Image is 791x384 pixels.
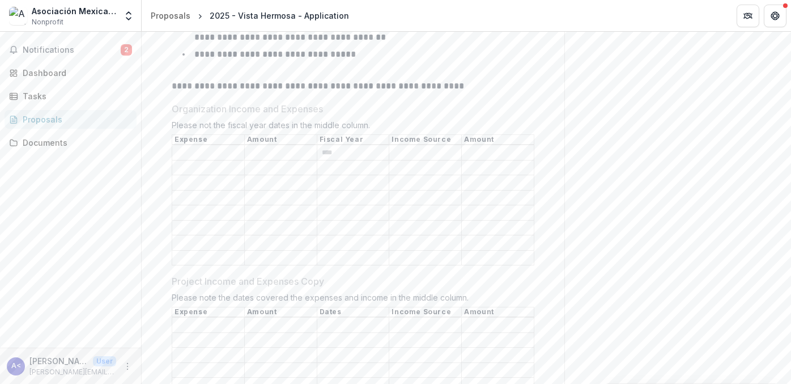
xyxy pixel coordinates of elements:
span: Nonprofit [32,17,63,27]
div: Proposals [151,10,190,22]
a: Dashboard [5,64,137,82]
p: Organization Income and Expenses [172,102,323,116]
a: Proposals [5,110,137,129]
th: Income Source [389,135,462,145]
th: Amount [462,307,534,318]
div: Asociación Mexicana de Transformación Rural y Urbana A.C (Amextra, Inc.) [32,5,116,17]
th: Fiscal Year [317,135,389,145]
p: User [93,356,116,366]
div: Documents [23,137,127,149]
div: Please not the fiscal year dates in the middle column. [172,120,534,134]
div: Tasks [23,90,127,102]
div: Dashboard [23,67,127,79]
button: More [121,360,134,373]
nav: breadcrumb [146,7,354,24]
button: Get Help [764,5,786,27]
button: Partners [737,5,759,27]
th: Income Source [389,307,462,318]
button: Notifications2 [5,41,137,59]
button: Open entity switcher [121,5,137,27]
th: Amount [244,307,317,318]
span: 2 [121,44,132,56]
p: [PERSON_NAME][EMAIL_ADDRESS][PERSON_NAME][DOMAIN_NAME] [29,367,116,377]
th: Dates [317,307,389,318]
div: 2025 - Vista Hermosa - Application [210,10,349,22]
div: Alejandra Romero <alejandra.romero@amextra.org> [11,362,21,370]
div: Please note the dates covered the expenses and income in the middle column. [172,293,534,307]
th: Amount [244,135,317,145]
p: [PERSON_NAME] <[PERSON_NAME][EMAIL_ADDRESS][PERSON_NAME][DOMAIN_NAME]> [29,355,88,367]
a: Tasks [5,87,137,106]
a: Documents [5,133,137,152]
p: Project Income and Expenses Copy [172,275,324,288]
a: Proposals [146,7,195,24]
th: Amount [462,135,534,145]
img: Asociación Mexicana de Transformación Rural y Urbana A.C (Amextra, Inc.) [9,7,27,25]
th: Expense [172,307,245,318]
div: Proposals [23,113,127,125]
th: Expense [172,135,245,145]
span: Notifications [23,45,121,55]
